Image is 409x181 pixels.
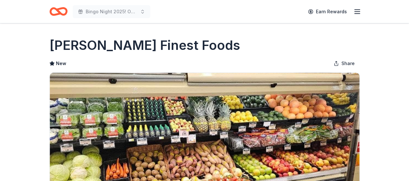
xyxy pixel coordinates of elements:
[73,5,150,18] button: Bingo Night 2025! Our House has Heart!
[341,60,355,67] span: Share
[328,57,360,70] button: Share
[56,60,66,67] span: New
[49,4,68,19] a: Home
[86,8,137,16] span: Bingo Night 2025! Our House has Heart!
[49,36,240,54] h1: [PERSON_NAME] Finest Foods
[304,6,351,17] a: Earn Rewards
